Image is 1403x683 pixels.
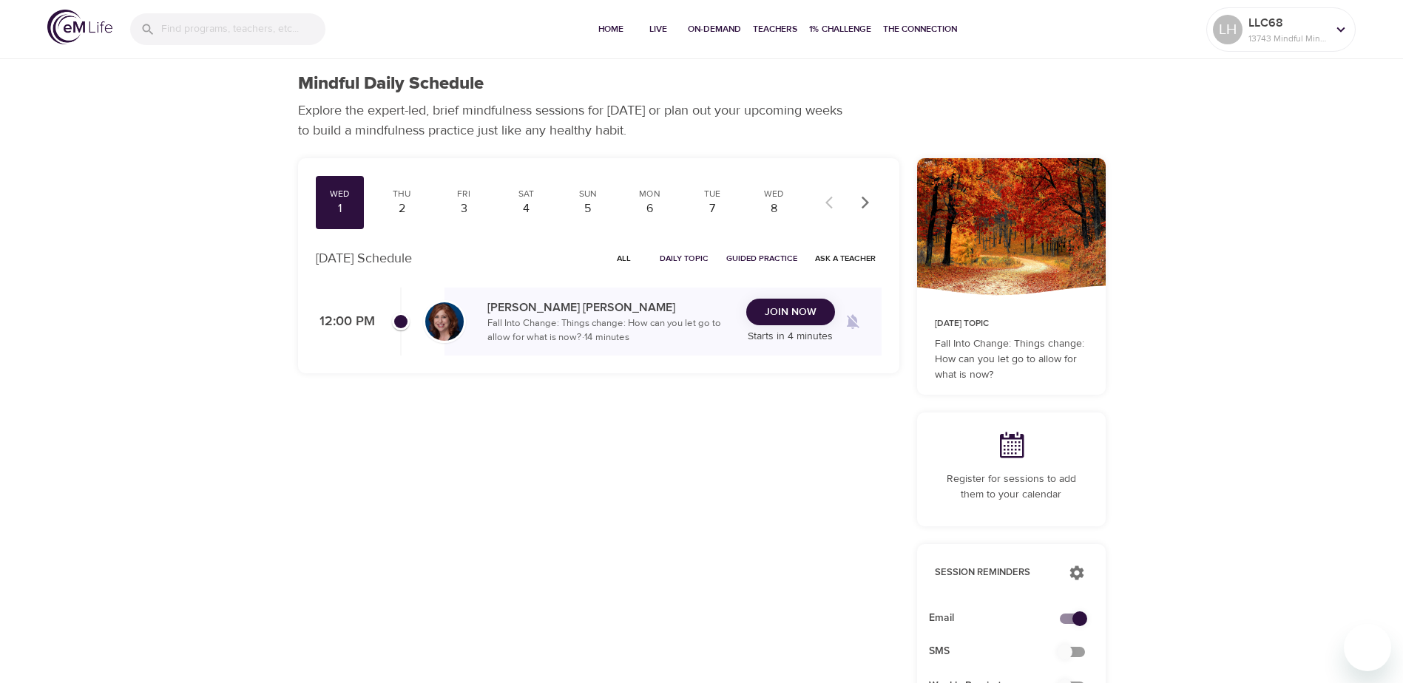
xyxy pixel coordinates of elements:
img: Elaine_Smookler-min.jpg [425,302,464,341]
div: 1 [322,200,359,217]
span: Guided Practice [726,251,797,265]
button: Join Now [746,299,835,326]
p: Fall Into Change: Things change: How can you let go to allow for what is now? [935,336,1088,383]
div: 6 [632,200,669,217]
span: 1% Challenge [809,21,871,37]
span: The Connection [883,21,957,37]
iframe: Button to launch messaging window [1344,624,1391,671]
span: Daily Topic [660,251,709,265]
span: Remind me when a class goes live every Wednesday at 12:00 PM [835,304,870,339]
p: [PERSON_NAME] [PERSON_NAME] [487,299,734,316]
button: All [601,247,648,270]
p: LLC68 [1248,14,1327,32]
div: Mon [632,188,669,200]
p: Register for sessions to add them to your calendar [935,472,1088,503]
p: 13743 Mindful Minutes [1248,32,1327,45]
button: Ask a Teacher [809,247,882,270]
p: Starts in 4 minutes [746,329,835,344]
input: Find programs, teachers, etc... [161,13,325,45]
div: 3 [445,200,482,217]
div: Sun [569,188,606,200]
div: LH [1213,15,1243,44]
div: Thu [383,188,420,200]
img: logo [47,10,112,44]
div: Sat [507,188,544,200]
p: Session Reminders [935,565,1054,580]
div: Wed [756,188,793,200]
p: [DATE] Schedule [316,248,412,268]
span: On-Demand [688,21,741,37]
div: Fri [445,188,482,200]
p: Fall Into Change: Things change: How can you let go to allow for what is now? · 14 minutes [487,316,734,345]
div: Tue [694,188,731,200]
span: Join Now [765,303,817,322]
span: All [606,251,642,265]
div: 4 [507,200,544,217]
div: 2 [383,200,420,217]
div: 5 [569,200,606,217]
button: Guided Practice [720,247,803,270]
div: 8 [756,200,793,217]
button: Daily Topic [654,247,714,270]
p: [DATE] Topic [935,317,1088,330]
p: 12:00 PM [316,312,375,332]
span: Live [640,21,676,37]
span: SMS [929,644,1070,659]
span: Home [593,21,629,37]
div: Wed [322,188,359,200]
p: Explore the expert-led, brief mindfulness sessions for [DATE] or plan out your upcoming weeks to ... [298,101,853,140]
h1: Mindful Daily Schedule [298,73,484,95]
span: Email [929,611,1070,626]
span: Teachers [753,21,797,37]
span: Ask a Teacher [815,251,876,265]
div: 7 [694,200,731,217]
